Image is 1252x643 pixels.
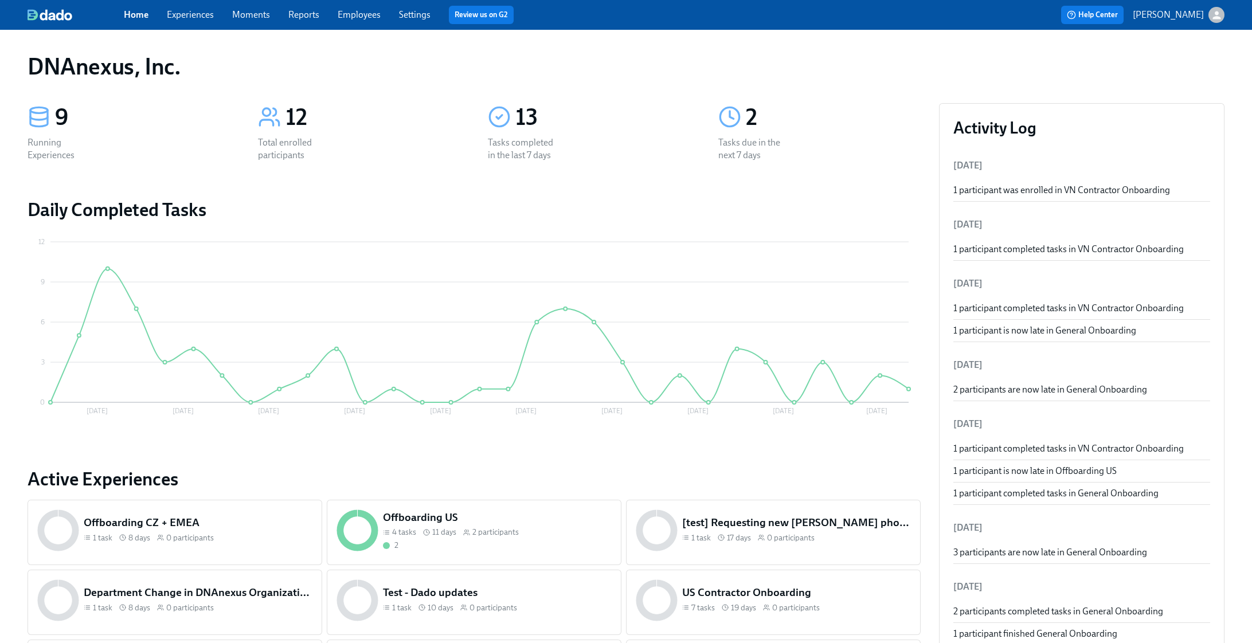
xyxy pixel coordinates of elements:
li: [DATE] [953,514,1210,542]
tspan: 6 [41,318,45,326]
span: 11 days [432,527,456,538]
a: Review us on G2 [455,9,508,21]
tspan: 3 [41,358,45,366]
span: [DATE] [953,160,983,171]
tspan: [DATE] [430,407,451,415]
span: 2 participants [472,527,519,538]
a: Experiences [167,9,214,20]
tspan: [DATE] [515,407,537,415]
span: 1 task [93,532,112,543]
p: [PERSON_NAME] [1133,9,1204,21]
span: 0 participants [166,532,214,543]
a: Active Experiences [28,468,921,491]
a: Employees [338,9,381,20]
button: [PERSON_NAME] [1133,7,1224,23]
li: [DATE] [953,211,1210,238]
span: 0 participants [772,602,820,613]
span: 7 tasks [691,602,715,613]
span: 8 days [128,532,150,543]
h1: DNAnexus, Inc. [28,53,181,80]
div: 2 participants completed tasks in General Onboarding [953,605,1210,618]
div: 13 [515,103,691,132]
span: 1 task [93,602,112,613]
span: 1 task [392,602,412,613]
div: 12 [285,103,461,132]
span: 0 participants [469,602,517,613]
tspan: 9 [41,278,45,286]
li: [DATE] [953,351,1210,379]
div: 1 participant completed tasks in VN Contractor Onboarding [953,302,1210,315]
a: Offboarding US4 tasks 11 days2 participants2 [327,500,621,565]
div: 2 participants are now late in General Onboarding [953,383,1210,396]
a: Moments [232,9,270,20]
div: Tasks due in the next 7 days [718,136,792,162]
div: Total enrolled participants [258,136,331,162]
a: US Contractor Onboarding7 tasks 19 days0 participants [626,570,921,635]
a: Home [124,9,148,20]
h5: Offboarding CZ + EMEA [84,515,312,530]
a: Offboarding CZ + EMEA1 task 8 days0 participants [28,500,322,565]
span: Help Center [1067,9,1118,21]
h2: Daily Completed Tasks [28,198,921,221]
tspan: [DATE] [173,407,194,415]
a: [test] Requesting new [PERSON_NAME] photos1 task 17 days0 participants [626,500,921,565]
div: 1 participant finished General Onboarding [953,628,1210,640]
div: Tasks completed in the last 7 days [488,136,561,162]
a: Reports [288,9,319,20]
li: [DATE] [953,270,1210,297]
li: [DATE] [953,573,1210,601]
div: 3 participants are now late in General Onboarding [953,546,1210,559]
span: 4 tasks [392,527,416,538]
div: 1 participant is now late in Offboarding US [953,465,1210,477]
h5: Test - Dado updates [383,585,612,600]
div: Completed all due tasks [383,540,398,551]
a: Test - Dado updates1 task 10 days0 participants [327,570,621,635]
tspan: [DATE] [344,407,365,415]
h5: Department Change in DNAnexus Organization [84,585,312,600]
tspan: 0 [40,398,45,406]
tspan: [DATE] [773,407,794,415]
li: [DATE] [953,410,1210,438]
tspan: [DATE] [87,407,108,415]
span: 0 participants [166,602,214,613]
button: Review us on G2 [449,6,514,24]
span: 0 participants [767,532,815,543]
span: 10 days [428,602,453,613]
div: 1 participant completed tasks in General Onboarding [953,487,1210,500]
span: 19 days [731,602,756,613]
a: Settings [399,9,431,20]
button: Help Center [1061,6,1124,24]
div: 1 participant is now late in General Onboarding [953,324,1210,337]
h5: [test] Requesting new [PERSON_NAME] photos [682,515,911,530]
span: 17 days [727,532,751,543]
h5: Offboarding US [383,510,612,525]
div: 2 [394,540,398,551]
div: 1 participant was enrolled in VN Contractor Onboarding [953,184,1210,197]
h5: US Contractor Onboarding [682,585,911,600]
div: 2 [746,103,921,132]
a: Department Change in DNAnexus Organization1 task 8 days0 participants [28,570,322,635]
div: 1 participant completed tasks in VN Contractor Onboarding [953,442,1210,455]
h3: Activity Log [953,117,1210,138]
tspan: [DATE] [258,407,279,415]
div: 1 participant completed tasks in VN Contractor Onboarding [953,243,1210,256]
div: 9 [55,103,230,132]
div: Running Experiences [28,136,101,162]
tspan: [DATE] [601,407,623,415]
span: 1 task [691,532,711,543]
img: dado [28,9,72,21]
span: 8 days [128,602,150,613]
a: dado [28,9,124,21]
tspan: [DATE] [866,407,887,415]
tspan: [DATE] [687,407,709,415]
tspan: 12 [38,238,45,246]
